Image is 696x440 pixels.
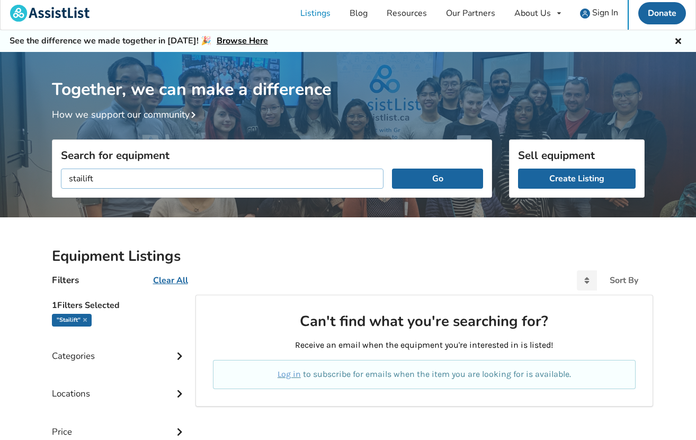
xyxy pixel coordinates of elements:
div: About Us [514,9,551,17]
div: Locations [52,367,188,404]
a: Donate [638,2,686,24]
u: Clear All [153,275,188,286]
h1: Together, we can make a difference [52,52,645,100]
h3: Sell equipment [518,148,636,162]
p: to subscribe for emails when the item you are looking for is available. [226,368,622,381]
a: Browse Here [217,35,268,47]
button: Go [392,169,483,189]
span: Sign In [592,7,618,19]
img: user icon [580,8,590,19]
a: Log in [278,369,301,379]
h2: Can't find what you're searching for? [213,312,635,331]
div: Sort By [610,276,638,285]
a: Create Listing [518,169,636,189]
h4: Filters [52,274,79,286]
p: Receive an email when the equipment you're interested in is listed! [213,339,635,351]
h5: 1 Filters Selected [52,295,188,314]
div: Categories [52,329,188,367]
h5: See the difference we made together in [DATE]! 🎉 [10,36,268,47]
h3: Search for equipment [61,148,483,162]
h2: Equipment Listings [52,247,645,266]
div: "stailift" [52,314,92,327]
a: How we support our community [52,108,200,121]
img: assistlist-logo [10,5,90,22]
input: I am looking for... [61,169,384,189]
